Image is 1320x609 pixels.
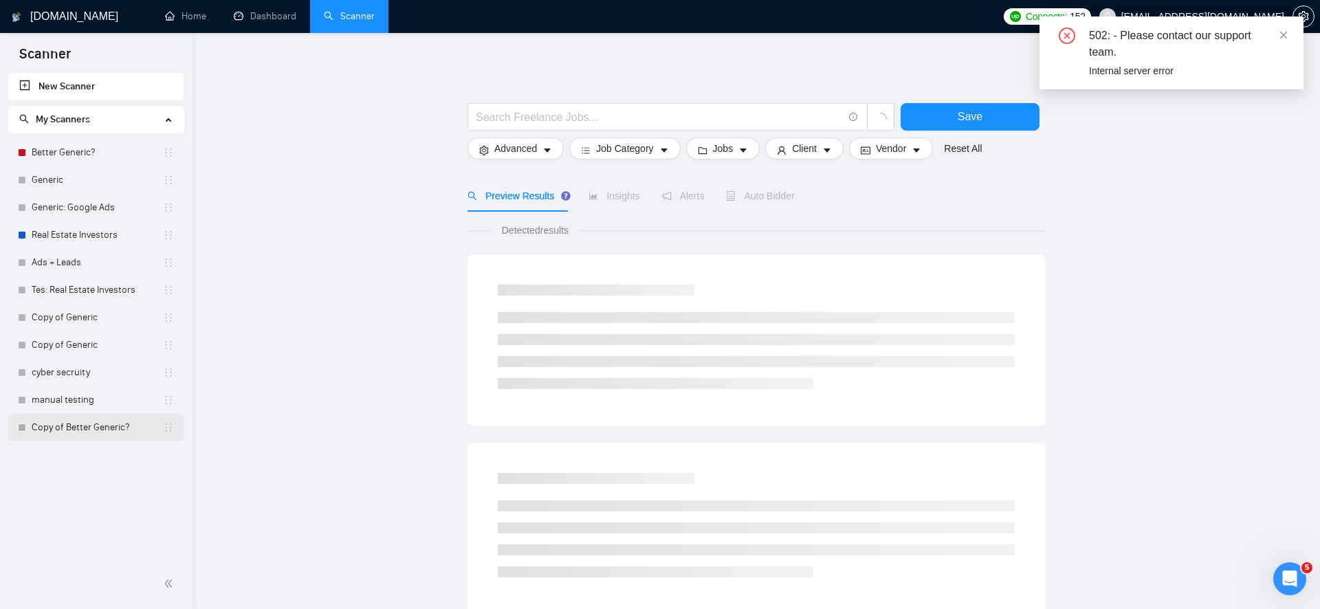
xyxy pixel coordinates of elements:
span: My Scanners [19,113,90,125]
span: holder [163,367,174,378]
span: 152 [1070,9,1085,24]
span: user [777,145,786,155]
span: Jobs [713,141,734,156]
a: Generic: Google Ads [32,194,163,221]
a: Copy of Generic [32,304,163,331]
span: Detected results [492,223,578,238]
a: dashboardDashboard [234,10,296,22]
span: idcard [861,145,870,155]
span: close-circle [1059,27,1075,44]
span: Scanner [8,44,82,73]
span: Vendor [876,141,906,156]
li: New Scanner [8,73,184,100]
span: Preview Results [467,190,566,201]
span: caret-down [659,145,669,155]
span: search [19,114,29,124]
li: Real Estate Investors [8,221,184,249]
span: My Scanners [36,113,90,125]
a: homeHome [165,10,206,22]
li: Ads + Leads [8,249,184,276]
span: holder [163,340,174,351]
span: holder [163,312,174,323]
a: cyber secruity [32,359,163,386]
li: Copy of Generic [8,304,184,331]
li: Copy of Better Generic? [8,414,184,441]
span: Connects: [1026,9,1067,24]
a: manual testing [32,386,163,414]
span: bars [581,145,591,155]
span: notification [662,191,672,201]
button: Save [901,103,1039,131]
li: Copy of Generic [8,331,184,359]
span: loading [874,113,887,125]
li: manual testing [8,386,184,414]
a: Tes: Real Estate Investors [32,276,163,304]
span: caret-down [822,145,832,155]
button: barsJob Categorycaret-down [569,137,680,159]
span: Job Category [596,141,653,156]
button: userClientcaret-down [765,137,844,159]
div: 502: - Please contact our support team. [1089,27,1287,60]
span: holder [163,175,174,186]
a: Generic [32,166,163,194]
button: settingAdvancedcaret-down [467,137,564,159]
span: Alerts [662,190,705,201]
a: setting [1292,11,1314,22]
span: Auto Bidder [726,190,794,201]
li: Better Generic? [8,139,184,166]
iframe: Intercom live chat [1273,562,1306,595]
span: double-left [164,577,177,590]
input: Search Freelance Jobs... [476,109,843,126]
span: info-circle [849,113,858,122]
span: user [1103,12,1112,21]
span: setting [479,145,489,155]
span: holder [163,230,174,241]
span: holder [163,422,174,433]
span: close [1279,30,1288,40]
li: Tes: Real Estate Investors [8,276,184,304]
span: caret-down [542,145,552,155]
span: folder [698,145,707,155]
img: upwork-logo.png [1010,11,1021,22]
li: cyber secruity [8,359,184,386]
a: Copy of Generic [32,331,163,359]
span: holder [163,147,174,158]
li: Generic: Google Ads [8,194,184,221]
img: logo [12,6,21,28]
a: Reset All [944,141,982,156]
span: holder [163,395,174,406]
span: Insights [588,190,639,201]
a: Copy of Better Generic? [32,414,163,441]
a: Ads + Leads [32,249,163,276]
div: Internal server error [1089,63,1287,78]
span: holder [163,202,174,213]
span: Save [958,108,982,125]
span: setting [1293,11,1314,22]
span: Client [792,141,817,156]
button: idcardVendorcaret-down [849,137,933,159]
a: Real Estate Investors [32,221,163,249]
a: New Scanner [19,73,173,100]
span: robot [726,191,736,201]
span: area-chart [588,191,598,201]
button: folderJobscaret-down [686,137,760,159]
span: holder [163,257,174,268]
span: caret-down [912,145,921,155]
a: searchScanner [324,10,375,22]
span: holder [163,285,174,296]
span: search [467,191,477,201]
a: Better Generic? [32,139,163,166]
button: setting [1292,5,1314,27]
div: Tooltip anchor [560,190,572,202]
span: caret-down [738,145,748,155]
span: 5 [1301,562,1312,573]
span: Advanced [494,141,537,156]
li: Generic [8,166,184,194]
